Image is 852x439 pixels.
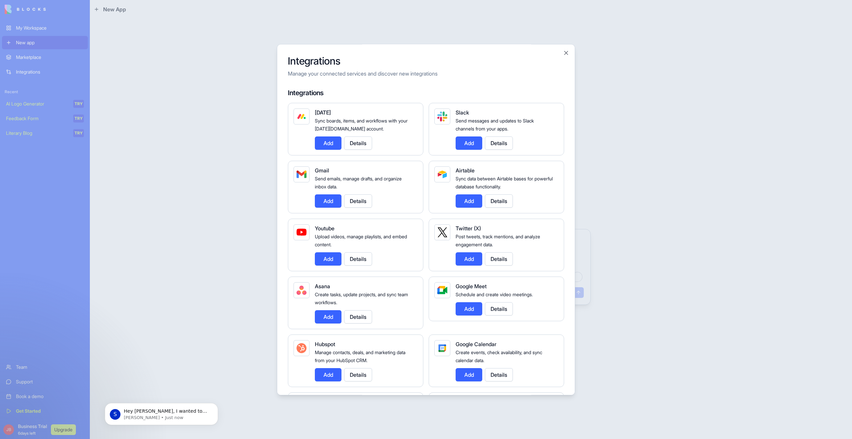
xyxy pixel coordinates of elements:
button: Details [344,368,372,381]
span: Post tweets, track mentions, and analyze engagement data. [456,234,540,247]
button: Add [315,368,341,381]
span: Youtube [315,225,334,232]
iframe: Intercom notifications message [95,389,228,436]
span: Asana [315,283,330,290]
p: Message from Sharon, sent Just now [29,26,115,32]
span: Twitter (X) [456,225,481,232]
span: Sync boards, items, and workflows with your [DATE][DOMAIN_NAME] account. [315,118,408,131]
span: Send messages and updates to Slack channels from your apps. [456,118,534,131]
span: Gmail [315,167,329,174]
button: Details [485,302,513,316]
h2: Integrations [288,55,564,67]
span: Schedule and create video meetings. [456,292,533,297]
button: Add [456,368,482,381]
button: Add [315,252,341,266]
button: Add [456,194,482,208]
button: Details [344,252,372,266]
button: Details [344,136,372,150]
p: Manage your connected services and discover new integrations [288,70,564,78]
button: Details [344,194,372,208]
button: Add [456,302,482,316]
button: Add [456,252,482,266]
span: Google Meet [456,283,487,290]
button: Add [315,194,341,208]
span: Slack [456,109,469,116]
span: Send emails, manage drafts, and organize inbox data. [315,176,402,189]
button: Add [315,136,341,150]
button: Add [315,310,341,324]
span: Create events, check availability, and sync calendar data. [456,349,542,363]
span: Sync data between Airtable bases for powerful database functionality. [456,176,553,189]
span: Hubspot [315,341,335,347]
button: Add [456,136,482,150]
span: Hey [PERSON_NAME], I wanted to reach out to make sure everything in Blocks is running smoothly. I... [29,19,115,64]
span: Manage contacts, deals, and marketing data from your HubSpot CRM. [315,349,405,363]
span: Upload videos, manage playlists, and embed content. [315,234,407,247]
span: Create tasks, update projects, and sync team workflows. [315,292,408,305]
h4: Integrations [288,88,564,98]
button: Close [563,50,569,56]
button: Details [485,194,513,208]
span: Airtable [456,167,475,174]
button: Details [485,368,513,381]
button: Details [344,310,372,324]
button: Details [485,252,513,266]
span: [DATE] [315,109,331,116]
span: Google Calendar [456,341,497,347]
button: Details [485,136,513,150]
